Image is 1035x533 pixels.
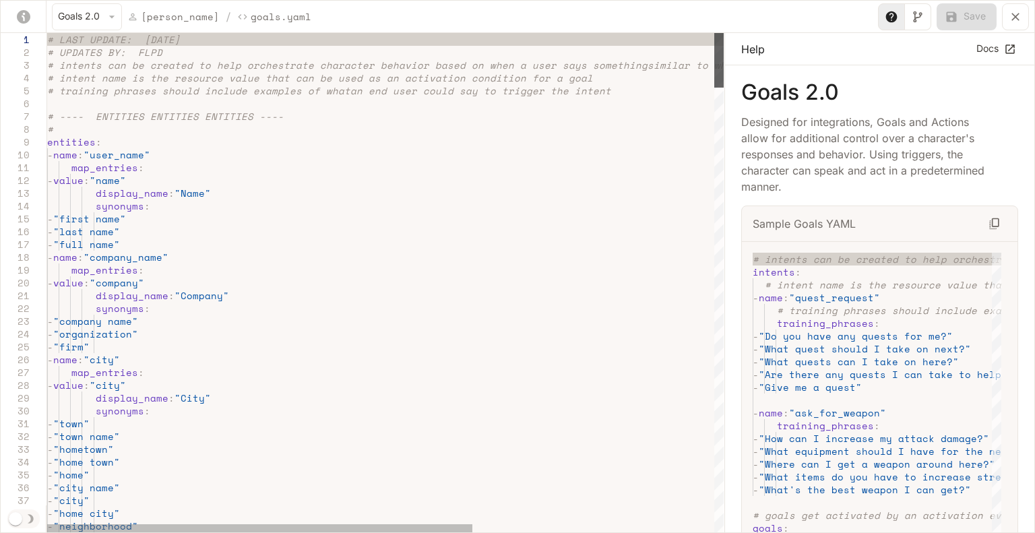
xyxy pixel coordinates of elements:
[1,443,30,456] div: 33
[84,173,90,187] span: :
[144,404,150,418] span: :
[350,58,648,72] span: cter behavior based on when a user says something
[1,302,30,315] div: 22
[982,212,1007,236] button: Copy
[1,289,30,302] div: 21
[47,58,350,72] span: # intents can be created to help orchestrate chara
[1,353,30,366] div: 26
[1,276,30,289] div: 20
[753,380,759,394] span: -
[53,352,77,367] span: name
[47,135,96,149] span: entities
[741,82,1018,103] p: Goals 2.0
[759,354,959,369] span: "What quests can I take on here?"
[1,135,30,148] div: 9
[77,148,84,162] span: :
[144,199,150,213] span: :
[1,238,30,251] div: 17
[1,110,30,123] div: 7
[47,122,53,136] span: #
[789,406,886,420] span: "ask_for_weapon"
[973,38,1018,60] a: Docs
[168,288,175,303] span: :
[71,263,138,277] span: map_entries
[138,263,144,277] span: :
[753,216,856,232] p: Sample Goals YAML
[1,212,30,225] div: 15
[168,186,175,200] span: :
[47,224,53,239] span: -
[350,84,611,98] span: an end user could say to trigger the intent
[753,406,759,420] span: -
[175,391,211,405] span: "City"
[47,429,53,443] span: -
[759,406,783,420] span: name
[47,237,53,251] span: -
[1,327,30,340] div: 24
[71,365,138,379] span: map_entries
[1,251,30,263] div: 18
[753,470,759,484] span: -
[759,380,862,394] span: "Give me a quest"
[144,301,150,315] span: :
[1,391,30,404] div: 29
[1,404,30,417] div: 30
[53,224,120,239] span: "last name"
[350,71,593,85] span: ed as an activation condition for a goal
[753,482,759,497] span: -
[53,327,138,341] span: "organization"
[84,352,120,367] span: "city"
[1,366,30,379] div: 27
[1,225,30,238] div: 16
[47,416,53,431] span: -
[753,265,795,279] span: intents
[77,250,84,264] span: :
[47,45,162,59] span: # UPDATES BY: FLPD
[1,84,30,97] div: 5
[53,480,120,495] span: "city name"
[874,316,880,330] span: :
[96,301,144,315] span: synonyms
[53,455,120,469] span: "home town"
[1,315,30,327] div: 23
[759,457,995,471] span: "Where can I get a weapon around here?"
[53,416,90,431] span: "town"
[90,378,126,392] span: "city"
[47,468,53,482] span: -
[47,212,53,226] span: -
[77,352,84,367] span: :
[1,187,30,199] div: 13
[225,9,232,25] span: /
[1,340,30,353] div: 25
[96,288,168,303] span: display_name
[47,506,53,520] span: -
[1,97,30,110] div: 6
[53,237,120,251] span: "full name"
[753,329,759,343] span: -
[874,418,880,433] span: :
[47,276,53,290] span: -
[47,327,53,341] span: -
[47,84,350,98] span: # training phrases should include examples of what
[53,442,114,456] span: "hometown"
[47,519,53,533] span: -
[759,342,971,356] span: "What quest should I take on next?"
[753,342,759,356] span: -
[795,265,801,279] span: :
[96,199,144,213] span: synonyms
[1,456,30,468] div: 34
[648,58,805,72] span: similar to what is defined
[1,417,30,430] div: 31
[759,482,971,497] span: "What's the best weapon I can get?"
[1,59,30,71] div: 3
[168,391,175,405] span: :
[47,173,53,187] span: -
[47,455,53,469] span: -
[53,250,77,264] span: name
[759,431,989,445] span: "How can I increase my attack damage?"
[96,186,168,200] span: display_name
[53,519,138,533] span: "neighborhood"
[1,379,30,391] div: 28
[759,290,783,305] span: name
[84,250,168,264] span: "company_name"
